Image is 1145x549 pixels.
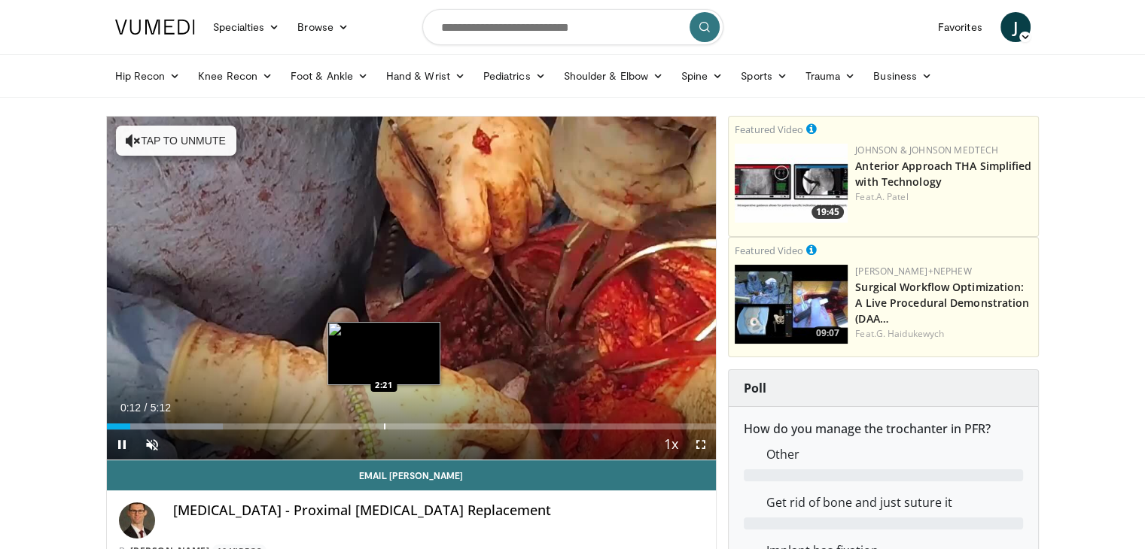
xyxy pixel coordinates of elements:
[735,244,803,257] small: Featured Video
[119,502,155,538] img: Avatar
[107,423,717,429] div: Progress Bar
[876,327,944,340] a: G. Haidukewych
[735,265,848,344] img: bcfc90b5-8c69-4b20-afee-af4c0acaf118.150x105_q85_crop-smart_upscale.jpg
[855,159,1031,189] a: Anterior Approach THA Simplified with Technology
[735,144,848,223] img: 06bb1c17-1231-4454-8f12-6191b0b3b81a.150x105_q85_crop-smart_upscale.jpg
[137,429,167,460] button: Unmute
[876,190,909,203] a: A. Patel
[864,61,941,91] a: Business
[282,61,377,91] a: Foot & Ankle
[107,460,717,490] a: Email [PERSON_NAME]
[735,123,803,136] small: Featured Video
[1000,12,1031,42] a: J
[755,493,1034,511] dd: Get rid of bone and just suture it
[107,429,137,460] button: Pause
[145,402,148,414] span: /
[686,429,716,460] button: Fullscreen
[173,502,705,519] h4: [MEDICAL_DATA] - Proximal [MEDICAL_DATA] Replacement
[735,144,848,223] a: 19:45
[812,326,844,340] span: 09:07
[855,327,1032,341] div: Feat.
[672,61,732,91] a: Spine
[288,12,358,42] a: Browse
[555,61,672,91] a: Shoulder & Elbow
[151,402,171,414] span: 5:12
[115,20,195,35] img: VuMedi Logo
[796,61,865,91] a: Trauma
[204,12,289,42] a: Specialties
[422,9,723,45] input: Search topics, interventions
[855,265,971,278] a: [PERSON_NAME]+Nephew
[189,61,282,91] a: Knee Recon
[732,61,796,91] a: Sports
[744,422,1023,436] h6: How do you manage the trochanter in PFR?
[855,280,1029,326] a: Surgical Workflow Optimization: A Live Procedural Demonstration (DAA…
[106,61,190,91] a: Hip Recon
[327,322,440,385] img: image.jpeg
[116,126,236,156] button: Tap to unmute
[812,205,844,219] span: 19:45
[744,380,766,396] strong: Poll
[855,144,998,156] a: Johnson & Johnson MedTech
[377,61,474,91] a: Hand & Wrist
[656,429,686,460] button: Playback Rate
[120,402,141,414] span: 0:12
[929,12,991,42] a: Favorites
[735,265,848,344] a: 09:07
[855,190,1032,204] div: Feat.
[107,117,717,460] video-js: Video Player
[755,445,1034,463] dd: Other
[474,61,555,91] a: Pediatrics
